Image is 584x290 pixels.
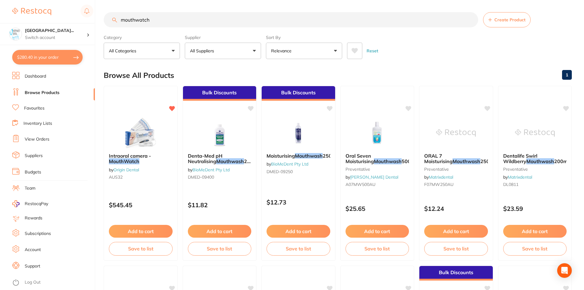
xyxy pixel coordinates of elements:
[346,153,374,164] span: Oral Seven Moisturising
[109,201,173,208] p: $545.45
[419,266,493,281] div: Bulk Discounts
[515,118,555,148] img: Dentalife Swirl Wildberry Mouthwash 200ml
[109,242,173,255] button: Save to list
[503,167,567,172] small: preventative
[109,153,151,159] span: Intraoral camera -
[526,158,554,164] em: Mouthwash
[25,215,42,221] a: Rewards
[346,153,409,164] b: Oral Seven Moisturising Mouthwash 500ml
[113,167,139,173] a: Origin Dental
[109,48,139,54] p: All Categories
[436,118,476,148] img: ORAL 7 Moisturising Mouthwash 250ml
[424,182,453,187] span: F07MW250AU
[188,174,214,180] span: DMED-09400
[109,158,139,164] em: MouthWatch
[216,158,244,164] em: Mouthwash
[109,167,139,173] span: by
[121,118,160,148] img: Intraoral camera - MouthWatch
[25,231,51,237] a: Subscriptions
[190,48,217,54] p: All Suppliers
[346,174,398,180] span: by
[104,35,180,40] label: Category
[109,153,173,164] b: Intraoral camera - MouthWatch
[25,136,49,142] a: View Orders
[483,12,531,27] button: Create Product
[12,50,83,65] button: $280.40 in your order
[429,174,453,180] a: Matrixdental
[192,167,230,173] a: BioMeDent Pty Ltd
[267,225,330,238] button: Add to cart
[424,225,488,238] button: Add to cart
[12,278,93,288] button: Log Out
[25,73,46,79] a: Dashboard
[188,158,259,170] span: 250ml Bottle
[25,263,40,269] a: Support
[12,200,20,207] img: RestocqPay
[25,185,35,191] a: Team
[271,161,308,167] a: BioMeDent Pty Ltd
[494,17,525,22] span: Create Product
[25,28,87,34] h4: North West Dental Wynyard
[188,153,252,164] b: Denta-Med pH Neutralising Mouthwash 250ml Bottle
[503,153,537,164] span: Dentalife Swirl Wildberry
[188,201,252,208] p: $11.82
[350,174,398,180] a: [PERSON_NAME] Dental
[25,247,41,253] a: Account
[267,153,295,159] span: Moisturising
[503,153,567,164] b: Dentalife Swirl Wildberry Mouthwash 200ml
[278,118,318,148] img: Moisturising Mouthwash 250mL
[424,242,488,255] button: Save to list
[266,35,342,40] label: Sort By
[188,225,252,238] button: Add to cart
[185,35,261,40] label: Supplier
[346,182,375,187] span: A07MW500AU
[185,43,261,59] button: All Suppliers
[424,167,488,172] small: preventative
[109,174,123,180] span: AUS32
[25,35,87,41] p: Switch account
[24,105,45,111] a: Favourites
[402,158,416,164] span: 500ml
[188,242,252,255] button: Save to list
[23,121,52,127] a: Inventory Lists
[557,263,572,278] div: Open Intercom Messenger
[25,153,43,159] a: Suppliers
[109,225,173,238] button: Add to cart
[25,90,59,96] a: Browse Products
[9,28,22,40] img: North West Dental Wynyard
[480,158,495,164] span: 250ml
[267,242,330,255] button: Save to list
[271,48,294,54] p: Relevance
[554,158,569,164] span: 200ml
[453,158,480,164] em: Mouthwash
[267,153,330,159] b: Moisturising Mouthwash 250mL
[357,118,397,148] img: Oral Seven Moisturising Mouthwash 500ml
[267,169,293,174] span: DMED-09250
[424,205,488,212] p: $12.24
[12,8,51,15] img: Restocq Logo
[188,153,222,164] span: Denta-Med pH Neutralising
[374,158,402,164] em: Mouthwash
[503,242,567,255] button: Save to list
[104,12,478,27] input: Search Products
[104,71,174,80] h2: Browse All Products
[346,242,409,255] button: Save to list
[323,153,339,159] span: 250mL
[508,174,532,180] a: Matrixdental
[25,169,41,175] a: Budgets
[267,199,330,206] p: $12.73
[424,153,453,164] span: ORAL 7 Moisturising
[25,279,41,285] a: Log Out
[200,118,239,148] img: Denta-Med pH Neutralising Mouthwash 250ml Bottle
[267,161,308,167] span: by
[262,86,335,101] div: Bulk Discounts
[188,167,230,173] span: by
[346,167,409,172] small: preventative
[266,43,342,59] button: Relevance
[25,201,48,207] span: RestocqPay
[424,174,453,180] span: by
[503,182,518,187] span: DL0811
[503,205,567,212] p: $23.59
[503,225,567,238] button: Add to cart
[424,153,488,164] b: ORAL 7 Moisturising Mouthwash 250ml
